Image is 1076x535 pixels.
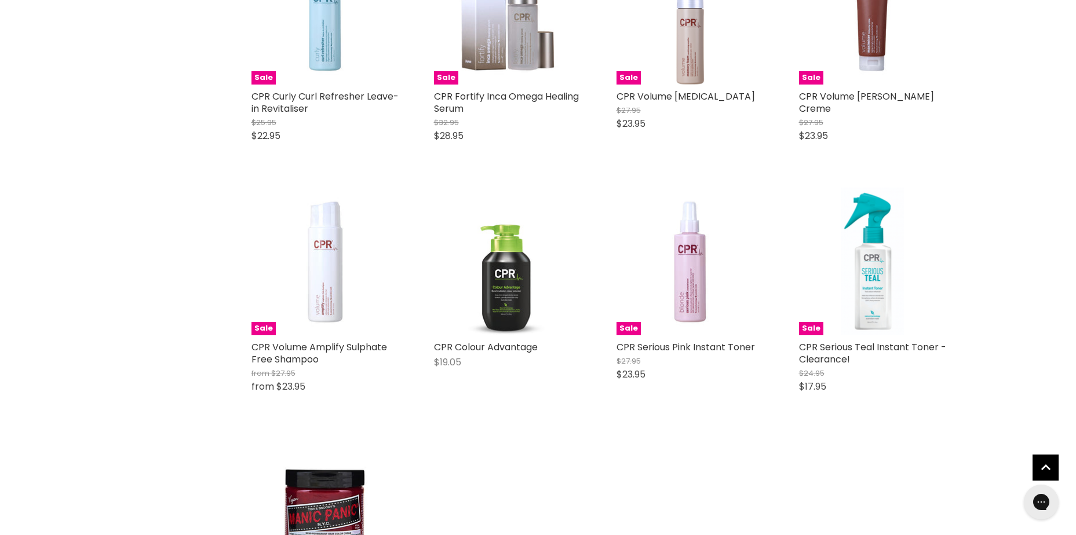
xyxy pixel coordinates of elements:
[276,380,305,393] span: $23.95
[434,356,461,369] span: $19.05
[251,129,280,142] span: $22.95
[434,71,458,85] span: Sale
[251,188,399,335] a: CPR Volume Amplify Sulphate Free ShampooSale
[799,380,826,393] span: $17.95
[799,322,823,335] span: Sale
[459,188,556,335] img: CPR Colour Advantage
[251,117,276,128] span: $25.95
[251,340,387,366] a: CPR Volume Amplify Sulphate Free Shampoo
[799,117,823,128] span: $27.95
[434,117,459,128] span: $32.95
[617,368,645,381] span: $23.95
[271,368,296,379] span: $27.95
[434,188,582,335] a: CPR Colour Advantage
[434,90,579,115] a: CPR Fortify Inca Omega Healing Serum
[799,340,946,366] a: CPR Serious Teal Instant Toner - Clearance!
[434,129,464,142] span: $28.95
[799,90,934,115] a: CPR Volume [PERSON_NAME] Creme
[1018,481,1064,523] iframe: Gorgias live chat messenger
[617,356,641,367] span: $27.95
[251,368,269,379] span: from
[617,188,764,335] a: CPR Serious Pink Instant TonerSale
[617,105,641,116] span: $27.95
[251,71,276,85] span: Sale
[617,90,755,103] a: CPR Volume [MEDICAL_DATA]
[434,340,538,354] a: CPR Colour Advantage
[799,71,823,85] span: Sale
[617,188,764,335] img: CPR Serious Pink Instant Toner
[799,129,828,142] span: $23.95
[617,340,755,354] a: CPR Serious Pink Instant Toner
[799,368,825,379] span: $24.95
[251,188,399,335] img: CPR Volume Amplify Sulphate Free Shampoo
[251,90,399,115] a: CPR Curly Curl Refresher Leave-in Revitaliser
[617,322,641,335] span: Sale
[799,188,947,335] a: CPR Serious Teal Instant Toner - Clearance!Sale
[251,380,274,393] span: from
[617,71,641,85] span: Sale
[823,188,922,335] img: CPR Serious Teal Instant Toner - Clearance!
[617,117,645,130] span: $23.95
[251,322,276,335] span: Sale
